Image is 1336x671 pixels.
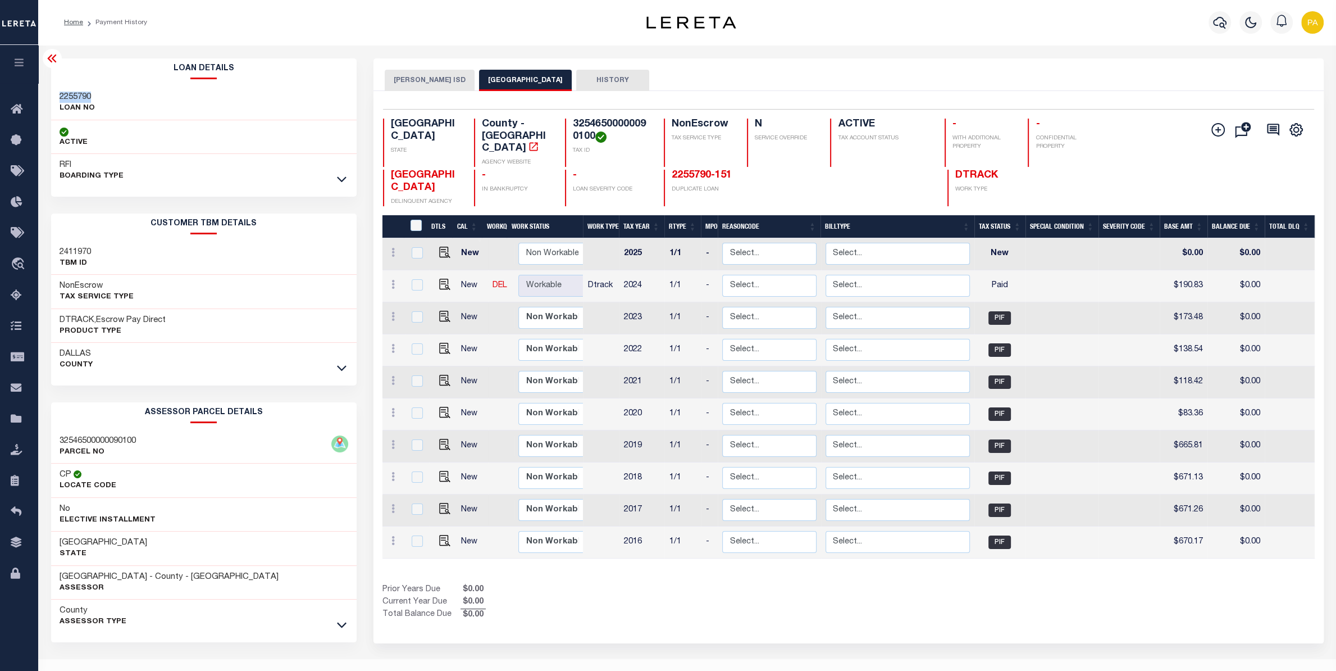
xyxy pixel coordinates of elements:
[60,92,95,103] h3: 2255790
[391,198,460,206] p: DELINQUENT AGENCY
[60,515,156,526] p: Elective Installment
[51,214,357,234] h2: CUSTOMER TBM DETAILS
[60,616,126,628] p: Assessor Type
[701,334,718,366] td: -
[701,527,718,559] td: -
[457,238,488,270] td: New
[619,334,664,366] td: 2022
[1265,215,1314,238] th: Total DLQ: activate to sort column ascending
[988,536,1011,549] span: PIF
[51,58,357,79] h2: Loan Details
[955,185,1025,194] p: WORK TYPE
[482,185,551,194] p: IN BANKRUPTCY
[672,119,733,131] h4: NonEscrow
[60,247,91,258] h3: 2411970
[583,270,619,302] td: Dtrack
[460,596,486,609] span: $0.00
[664,430,701,463] td: 1/1
[1160,463,1207,495] td: $671.13
[1207,463,1265,495] td: $0.00
[701,302,718,334] td: -
[619,527,664,559] td: 2016
[60,315,166,326] h3: DTRACK,Escrow Pay Direct
[457,398,488,430] td: New
[1160,238,1207,270] td: $0.00
[755,119,817,131] h4: N
[664,366,701,398] td: 1/1
[952,119,956,129] span: -
[482,215,507,238] th: WorkQ
[1207,430,1265,463] td: $0.00
[51,402,357,423] h2: ASSESSOR PARCEL DETAILS
[955,170,998,180] span: DTRACK
[60,583,279,594] p: Assessor
[664,463,701,495] td: 1/1
[664,334,701,366] td: 1/1
[619,302,664,334] td: 2023
[988,311,1011,325] span: PIF
[619,398,664,430] td: 2020
[1301,11,1324,34] img: svg+xml;base64,PHN2ZyB4bWxucz0iaHR0cDovL3d3dy53My5vcmcvMjAwMC9zdmciIHBvaW50ZXItZXZlbnRzPSJub25lIi...
[988,343,1011,357] span: PIF
[573,170,577,180] span: -
[60,326,166,337] p: Product Type
[382,609,460,621] td: Total Balance Due
[83,17,147,28] li: Payment History
[838,134,931,143] p: TAX ACCOUNT STATUS
[60,447,136,458] p: PARCEL NO
[672,134,733,143] p: TAX SERVICE TYPE
[457,334,488,366] td: New
[701,238,718,270] td: -
[583,215,619,238] th: Work Type
[460,584,486,596] span: $0.00
[576,70,649,91] button: HISTORY
[701,495,718,527] td: -
[755,134,817,143] p: SERVICE OVERRIDE
[988,504,1011,517] span: PIF
[701,430,718,463] td: -
[664,215,701,238] th: RType: activate to sort column ascending
[60,160,124,171] h3: RFI
[619,430,664,463] td: 2019
[988,407,1011,421] span: PIF
[1207,527,1265,559] td: $0.00
[482,170,486,180] span: -
[457,366,488,398] td: New
[1160,527,1207,559] td: $670.17
[60,572,279,583] h3: [GEOGRAPHIC_DATA] - County - [GEOGRAPHIC_DATA]
[391,147,460,155] p: STATE
[60,548,147,560] p: State
[482,158,551,167] p: AGENCY WEBSITE
[619,215,664,238] th: Tax Year: activate to sort column ascending
[664,527,701,559] td: 1/1
[1207,366,1265,398] td: $0.00
[493,282,507,289] a: DEL
[60,280,134,292] h3: NonEscrow
[60,537,147,548] h3: [GEOGRAPHIC_DATA]
[60,480,116,492] p: Locate Code
[382,584,460,596] td: Prior Years Due
[701,270,718,302] td: -
[1207,334,1265,366] td: $0.00
[457,302,488,334] td: New
[701,398,718,430] td: -
[619,270,664,302] td: 2024
[64,19,83,26] a: Home
[664,495,701,527] td: 1/1
[664,398,701,430] td: 1/1
[1098,215,1160,238] th: Severity Code: activate to sort column ascending
[974,270,1025,302] td: Paid
[664,270,701,302] td: 1/1
[988,375,1011,389] span: PIF
[672,170,732,180] a: 2255790-151
[1160,398,1207,430] td: $83.36
[382,596,460,609] td: Current Year Due
[718,215,821,238] th: ReasonCode: activate to sort column ascending
[974,215,1025,238] th: Tax Status: activate to sort column ascending
[1160,302,1207,334] td: $173.48
[838,119,931,131] h4: ACTIVE
[701,463,718,495] td: -
[404,215,427,238] th: &nbsp;
[701,215,718,238] th: MPO
[1207,398,1265,430] td: $0.00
